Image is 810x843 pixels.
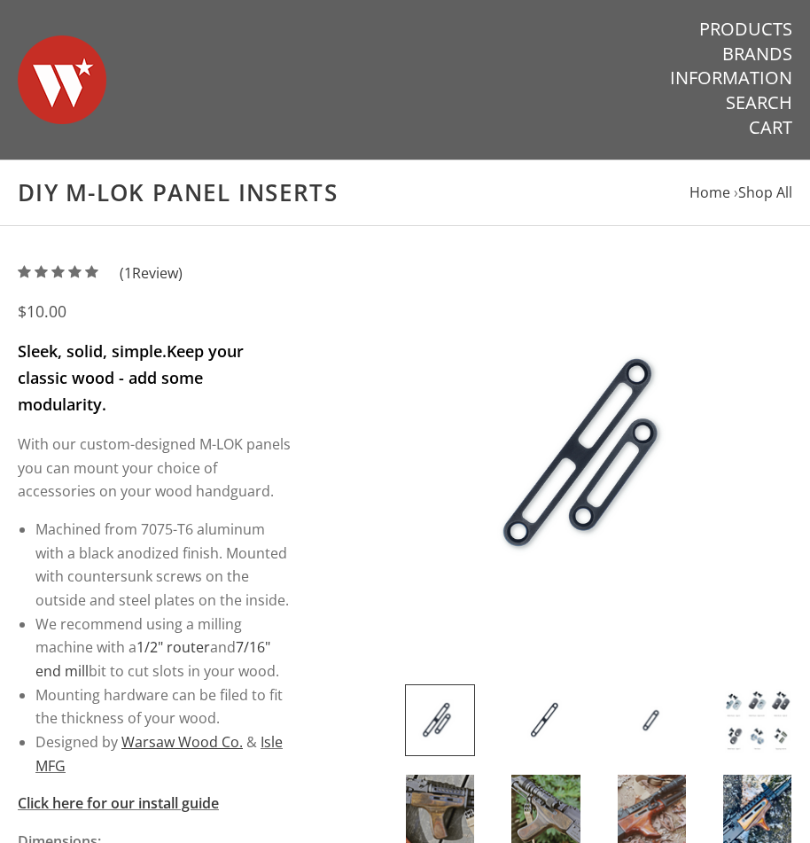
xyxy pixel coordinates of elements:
a: Isle MFG [35,732,283,776]
li: Designed by & [35,730,292,777]
h1: DIY M-LOK Panel Inserts [18,178,792,207]
a: 1/2" router [136,637,210,657]
li: We recommend using a milling machine with a and bit to cut slots in your wood. [35,613,292,683]
li: › [734,181,792,205]
span: $10.00 [18,301,66,322]
a: Home [689,183,730,202]
img: DIY M-LOK Panel Inserts [405,261,792,649]
a: Information [670,66,792,90]
li: Mounting hardware can be filed to fit the thickness of your wood. [35,683,292,730]
img: DIY M-LOK Panel Inserts [406,685,474,755]
strong: Keep your classic wood - add some modularity. [18,340,244,415]
a: Search [726,91,792,114]
a: Brands [722,43,792,66]
a: Shop All [738,183,792,202]
strong: Sleek, solid, simple. [18,340,167,362]
img: DIY M-LOK Panel Inserts [723,685,791,755]
span: 1 [124,263,132,283]
a: Click here for our install guide [18,793,219,813]
span: ( Review) [120,261,183,285]
span: With our custom-designed M-LOK panels you can mount your choice of accessories on your wood handg... [18,434,291,501]
a: Warsaw Wood Co. [121,732,243,752]
img: DIY M-LOK Panel Inserts [618,685,686,755]
img: DIY M-LOK Panel Inserts [511,685,580,755]
a: Cart [749,116,792,139]
li: Machined from 7075-T6 aluminum with a black anodized finish. Mounted with countersunk screws on t... [35,518,292,613]
a: 7/16" end mill [35,637,270,681]
img: Warsaw Wood Co. [18,18,106,142]
a: (1Review) [18,263,183,283]
a: Products [699,18,792,41]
